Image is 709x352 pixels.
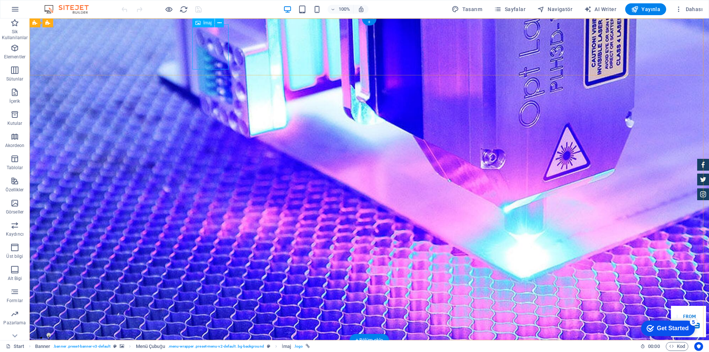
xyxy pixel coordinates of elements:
[494,6,525,13] span: Sayfalar
[294,342,303,351] span: . logo
[282,342,291,351] span: Seçmek için tıkla. Düzenlemek için çift tıkla
[53,342,110,351] span: . banner .preset-banner-v3-default
[42,5,98,14] img: Editor Logo
[164,5,173,14] button: Ön izleme modundan çıkıp düzenlemeye devam etmek için buraya tıklayın
[491,3,528,15] button: Sayfalar
[8,276,22,281] p: Alt Bigi
[537,6,572,13] span: Navigatör
[534,3,575,15] button: Navigatör
[6,253,23,259] p: Üst bilgi
[6,76,24,82] p: Sütunlar
[203,21,212,25] span: İmaj
[267,344,270,348] i: Bu element, özelleştirilebilir bir ön ayar
[694,342,703,351] button: Usercentrics
[179,5,188,14] i: Sayfayı yeniden yükleyin
[6,342,24,351] a: Seçimi iptal etmek için tıkla. Sayfaları açmak için çift tıkla
[35,342,310,351] nav: breadcrumb
[666,342,688,351] button: Kod
[653,344,654,349] span: :
[648,342,660,351] span: 00 00
[449,3,485,15] button: Tasarım
[179,5,188,14] button: reload
[4,54,25,60] p: Elementler
[452,6,482,13] span: Tasarım
[7,298,23,304] p: Formlar
[328,5,354,14] button: 100%
[358,6,364,13] i: Yeniden boyutlandırmada yakınlaştırma düzeyini seçilen cihaza uyacak şekilde otomatik olarak ayarla.
[22,8,54,15] div: Get Started
[631,6,660,13] span: Yayınla
[672,3,706,15] button: Dahası
[625,3,666,15] button: Yayınla
[120,344,124,348] i: Bu element, arka plan içeriyor
[584,6,616,13] span: AI Writer
[7,165,23,171] p: Tablolar
[3,320,26,326] p: Pazarlama
[362,19,376,25] div: +
[581,3,619,15] button: AI Writer
[136,342,165,351] span: Seçmek için tıkla. Düzenlemek için çift tıkla
[113,344,117,348] i: Bu element, özelleştirilebilir bir ön ayar
[7,120,23,126] p: Kutular
[350,334,389,346] div: + Bölüm ekle
[675,6,703,13] span: Dahası
[5,143,25,148] p: Akordeon
[640,342,660,351] h6: Oturum süresi
[168,342,264,351] span: . menu-wrapper .preset-menu-v2-default .bg-background
[17,314,21,319] button: 1
[6,209,24,215] p: Görseller
[35,342,51,351] span: Seçmek için tıkla. Düzenlemek için çift tıkla
[669,342,685,351] span: Kod
[6,4,60,19] div: Get Started 5 items remaining, 0% complete
[55,1,62,9] div: 5
[306,344,310,348] i: Bu element bağlantılı
[449,3,485,15] div: Tasarım (Ctrl+Alt+Y)
[9,98,20,104] p: İçerik
[6,187,24,193] p: Özellikler
[339,5,350,14] h6: 100%
[6,231,24,237] p: Kaydırıcı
